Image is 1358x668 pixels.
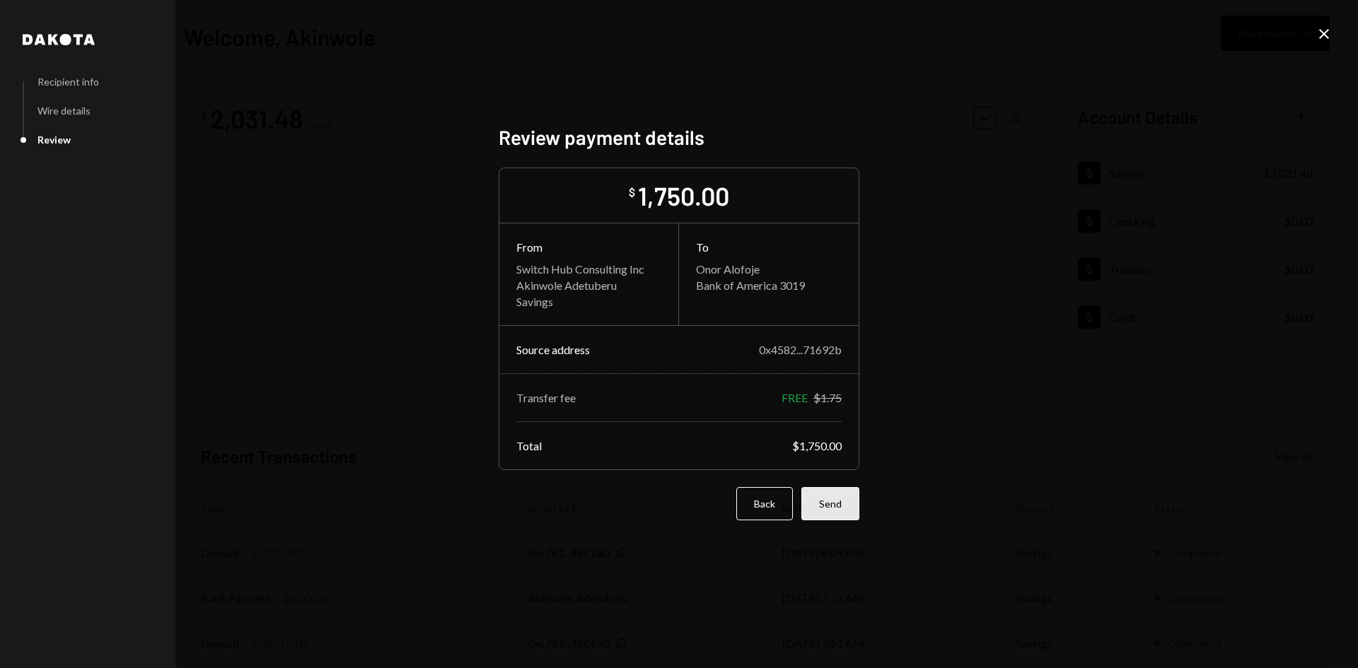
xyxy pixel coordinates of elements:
div: Wire details [37,105,91,117]
div: $1.75 [813,391,842,404]
div: Transfer fee [516,391,576,404]
div: 1,750.00 [638,180,729,211]
div: Akinwole Adetuberu [516,279,661,292]
div: Onor Alofoje [696,262,842,276]
div: $ [629,185,635,199]
div: Savings [516,295,661,308]
div: FREE [782,391,808,404]
div: Review [37,134,71,146]
div: Source address [516,343,590,356]
button: Send [801,487,859,520]
div: Recipient info [37,76,99,88]
button: Back [736,487,793,520]
div: Bank of America 3019 [696,279,842,292]
div: To [696,240,842,254]
div: $1,750.00 [792,439,842,452]
h2: Review payment details [499,124,859,151]
div: 0x4582...71692b [759,343,842,356]
div: Switch Hub Consulting Inc [516,262,661,276]
div: From [516,240,661,254]
div: Total [516,439,542,452]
